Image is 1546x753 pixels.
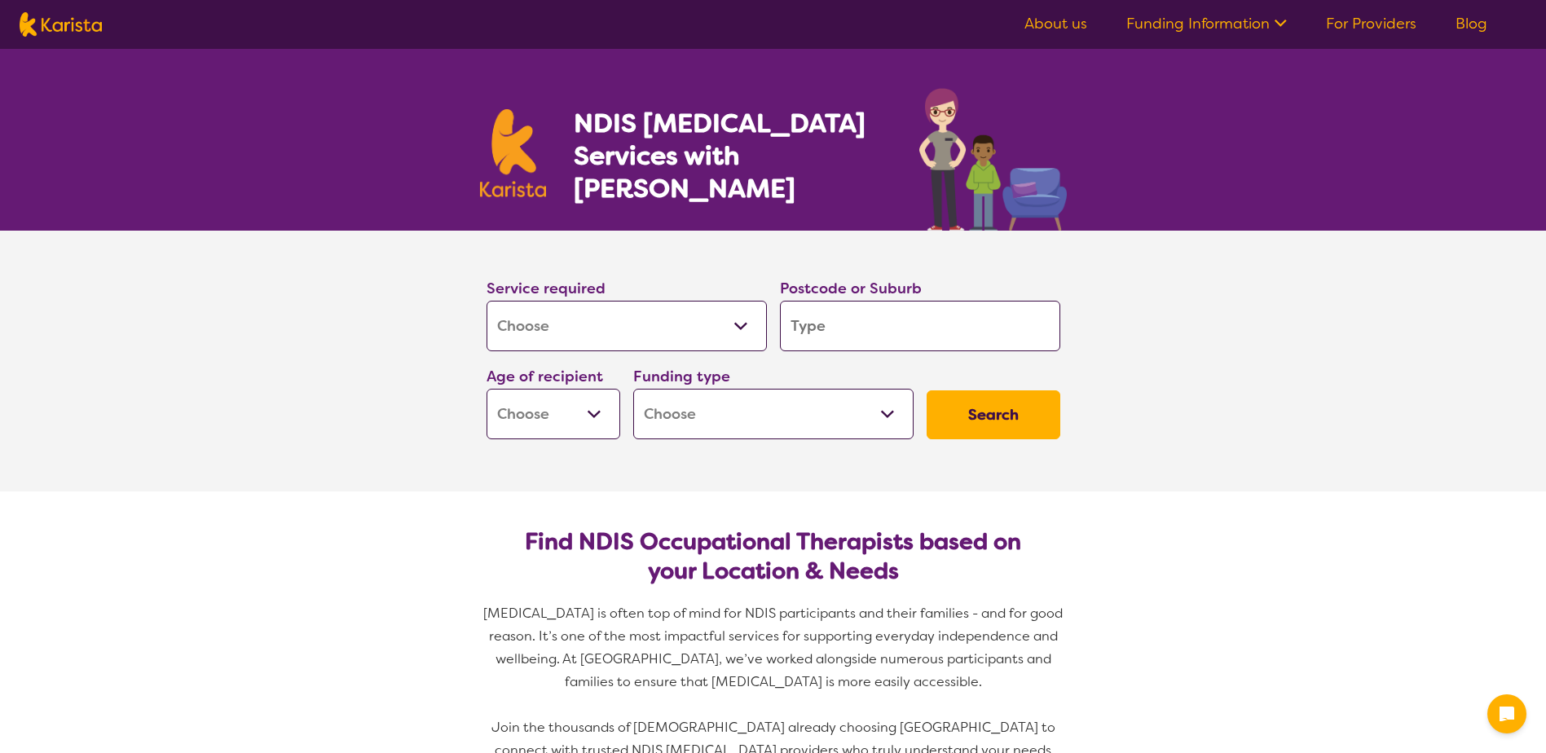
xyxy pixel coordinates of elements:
label: Funding type [633,367,730,386]
a: Blog [1456,14,1487,33]
label: Age of recipient [487,367,603,386]
div: [MEDICAL_DATA] is often top of mind for NDIS participants and their families - and for good reaso... [480,602,1067,694]
a: For Providers [1326,14,1416,33]
img: Karista logo [20,12,102,37]
a: Funding Information [1126,14,1287,33]
input: Type [780,301,1060,351]
label: Service required [487,279,606,298]
a: About us [1024,14,1087,33]
button: Search [927,390,1060,439]
label: Postcode or Suburb [780,279,922,298]
img: Karista logo [480,109,547,197]
h2: Find NDIS Occupational Therapists based on your Location & Needs [500,527,1047,586]
img: occupational-therapy [919,88,1067,231]
h1: NDIS [MEDICAL_DATA] Services with [PERSON_NAME] [574,107,891,205]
